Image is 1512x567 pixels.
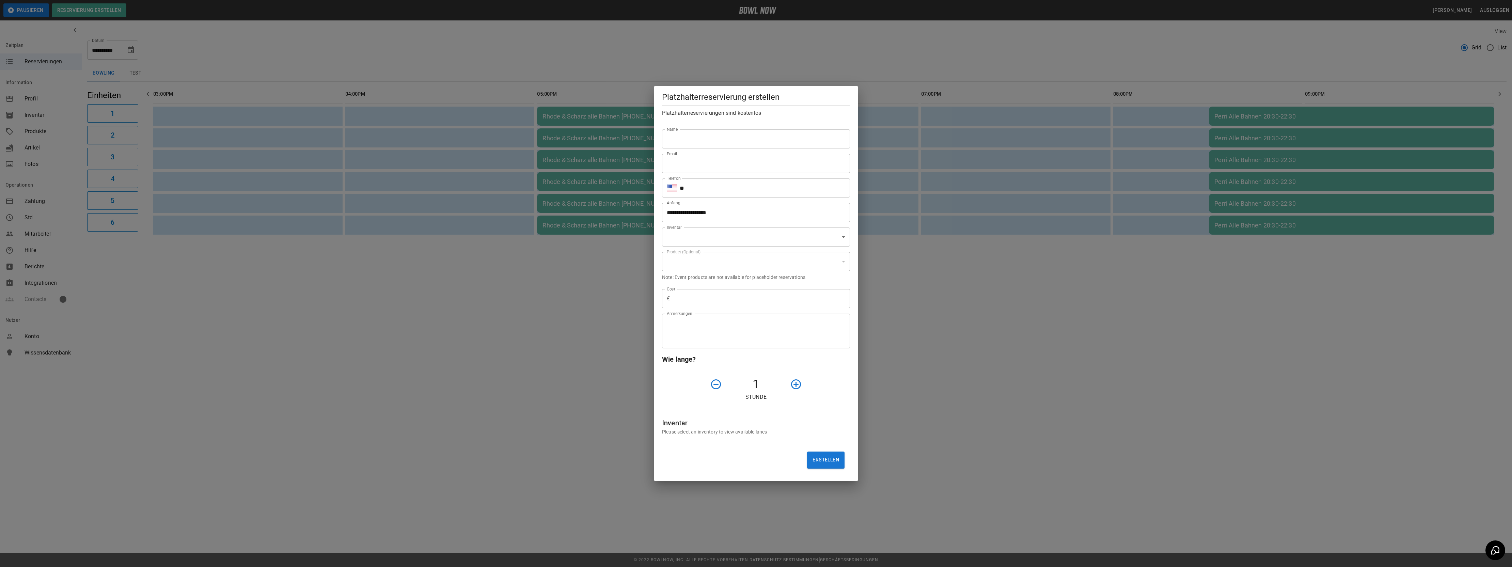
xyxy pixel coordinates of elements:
[667,295,670,303] p: €
[662,354,850,365] h6: Wie lange?
[662,393,850,401] p: Stunde
[725,377,787,391] h4: 1
[662,108,850,118] h6: Platzhalterreservierungen sind kostenlos
[662,203,845,222] input: Choose date, selected date is Oct 7, 2025
[667,183,677,193] button: Select country
[662,428,850,435] p: Please select an inventory to view available lanes
[662,418,850,428] h6: Inventar
[662,274,850,281] p: Note: Event products are not available for placeholder reservations
[662,252,850,271] div: ​
[807,452,845,469] button: Erstellen
[667,200,680,206] label: Anfang
[667,175,681,181] label: Telefon
[662,92,850,103] h5: Platzhalterreservierung erstellen
[662,227,850,247] div: ​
